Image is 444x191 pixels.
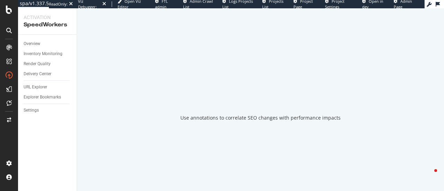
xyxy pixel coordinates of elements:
div: Explorer Bookmarks [24,94,61,101]
div: URL Explorer [24,84,47,91]
a: Delivery Center [24,70,72,78]
iframe: Intercom live chat [420,167,437,184]
a: Settings [24,107,72,114]
a: Explorer Bookmarks [24,94,72,101]
div: Overview [24,40,40,47]
div: animation [236,78,285,103]
div: Delivery Center [24,70,51,78]
a: Render Quality [24,60,72,68]
a: Overview [24,40,72,47]
div: Settings [24,107,39,114]
a: Inventory Monitoring [24,50,72,58]
div: Activation [24,14,71,21]
div: Use annotations to correlate SEO changes with performance impacts [180,114,341,121]
a: URL Explorer [24,84,72,91]
div: Inventory Monitoring [24,50,62,58]
div: ReadOnly: [49,1,68,7]
div: SpeedWorkers [24,21,71,29]
div: Render Quality [24,60,51,68]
